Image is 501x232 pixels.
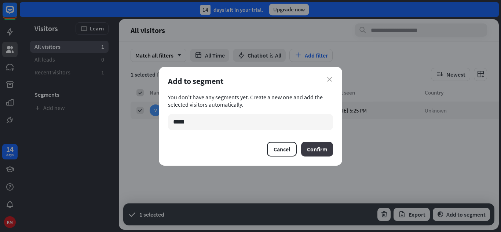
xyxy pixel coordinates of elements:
[267,142,297,156] button: Cancel
[168,76,333,86] div: Add to segment
[6,3,28,25] button: Open LiveChat chat widget
[168,93,333,130] div: You don’t have any segments yet. Create a new one and add the selected visitors automatically.
[301,142,333,156] button: Confirm
[327,77,332,82] i: close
